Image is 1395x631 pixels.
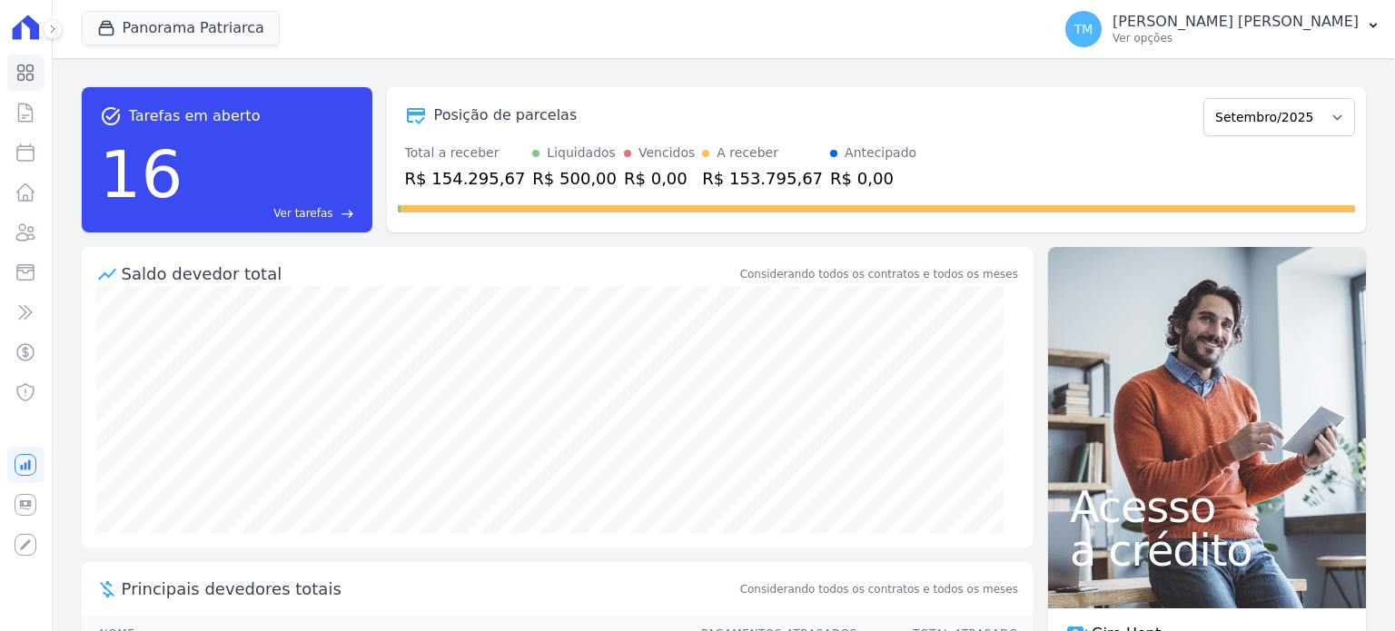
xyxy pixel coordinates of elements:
div: Posição de parcelas [434,104,578,126]
div: R$ 153.795,67 [702,166,823,191]
p: [PERSON_NAME] [PERSON_NAME] [1113,13,1359,31]
div: Antecipado [845,143,916,163]
span: Acesso [1070,485,1344,528]
div: R$ 0,00 [624,166,695,191]
button: Panorama Patriarca [82,11,280,45]
span: Tarefas em aberto [129,105,261,127]
span: Principais devedores totais [122,577,737,601]
div: Vencidos [638,143,695,163]
span: a crédito [1070,528,1344,572]
div: Liquidados [547,143,616,163]
div: Total a receber [405,143,526,163]
span: Ver tarefas [273,205,332,222]
span: Considerando todos os contratos e todos os meses [740,581,1018,597]
p: Ver opções [1113,31,1359,45]
div: A receber [717,143,778,163]
div: Considerando todos os contratos e todos os meses [740,266,1018,282]
div: 16 [100,127,183,222]
span: task_alt [100,105,122,127]
div: Saldo devedor total [122,261,737,286]
span: TM [1074,23,1093,35]
div: R$ 154.295,67 [405,166,526,191]
button: TM [PERSON_NAME] [PERSON_NAME] Ver opções [1051,4,1395,54]
a: Ver tarefas east [190,205,353,222]
div: R$ 0,00 [830,166,916,191]
div: R$ 500,00 [532,166,617,191]
span: east [341,207,354,221]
